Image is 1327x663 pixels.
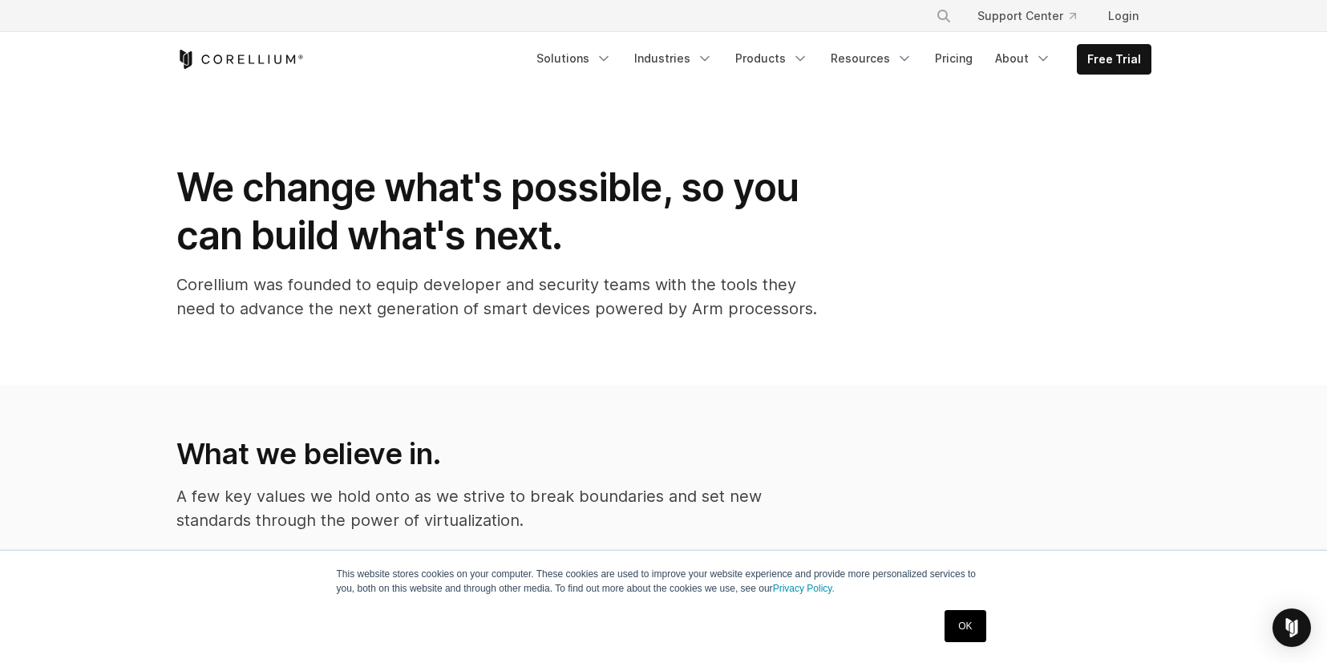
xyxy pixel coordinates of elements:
[773,583,835,594] a: Privacy Policy.
[625,44,722,73] a: Industries
[965,2,1089,30] a: Support Center
[527,44,1151,75] div: Navigation Menu
[1095,2,1151,30] a: Login
[176,484,815,532] p: A few key values we hold onto as we strive to break boundaries and set new standards through the ...
[929,2,958,30] button: Search
[176,436,815,471] h2: What we believe in.
[1272,608,1311,647] div: Open Intercom Messenger
[337,567,991,596] p: This website stores cookies on your computer. These cookies are used to improve your website expe...
[821,44,922,73] a: Resources
[176,50,304,69] a: Corellium Home
[1078,45,1151,74] a: Free Trial
[726,44,818,73] a: Products
[176,164,818,260] h1: We change what's possible, so you can build what's next.
[925,44,982,73] a: Pricing
[945,610,985,642] a: OK
[916,2,1151,30] div: Navigation Menu
[527,44,621,73] a: Solutions
[985,44,1061,73] a: About
[176,273,818,321] p: Corellium was founded to equip developer and security teams with the tools they need to advance t...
